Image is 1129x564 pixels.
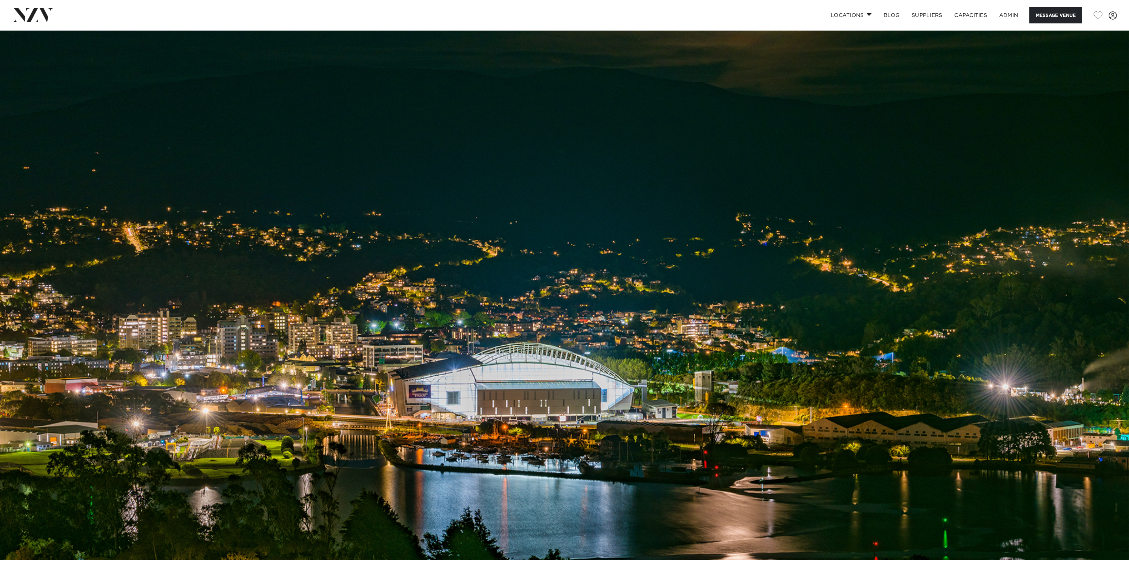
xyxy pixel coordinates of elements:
button: Message Venue [1029,7,1082,23]
a: BLOG [878,7,906,23]
a: Capacities [948,7,993,23]
a: ADMIN [993,7,1024,23]
a: SUPPLIERS [906,7,948,23]
img: nzv-logo.png [12,8,53,22]
a: Locations [825,7,878,23]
